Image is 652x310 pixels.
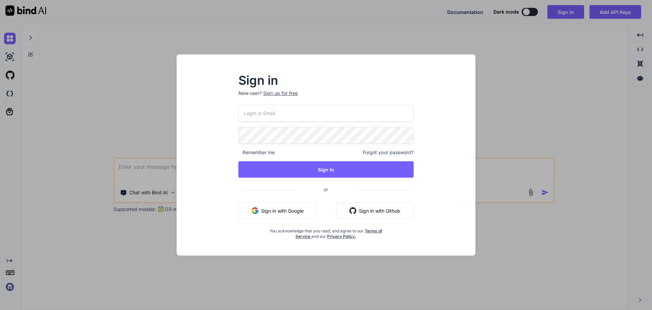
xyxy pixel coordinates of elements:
[295,228,382,239] a: Terms of Service
[336,202,414,219] button: Sign in with Github
[263,90,298,97] div: Sign up for free
[238,149,275,156] span: Remember me
[238,90,414,105] p: New user?
[238,105,414,121] input: Login or Email
[238,75,414,86] h2: Sign in
[296,181,355,198] span: or
[363,149,414,156] span: Forgot your password?
[238,202,317,219] button: Sign in with Google
[349,207,356,214] img: github
[238,161,414,178] button: Sign In
[327,234,356,239] a: Privacy Policy.
[252,207,258,214] img: google
[268,224,384,239] div: You acknowledge that you read, and agree to our and our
